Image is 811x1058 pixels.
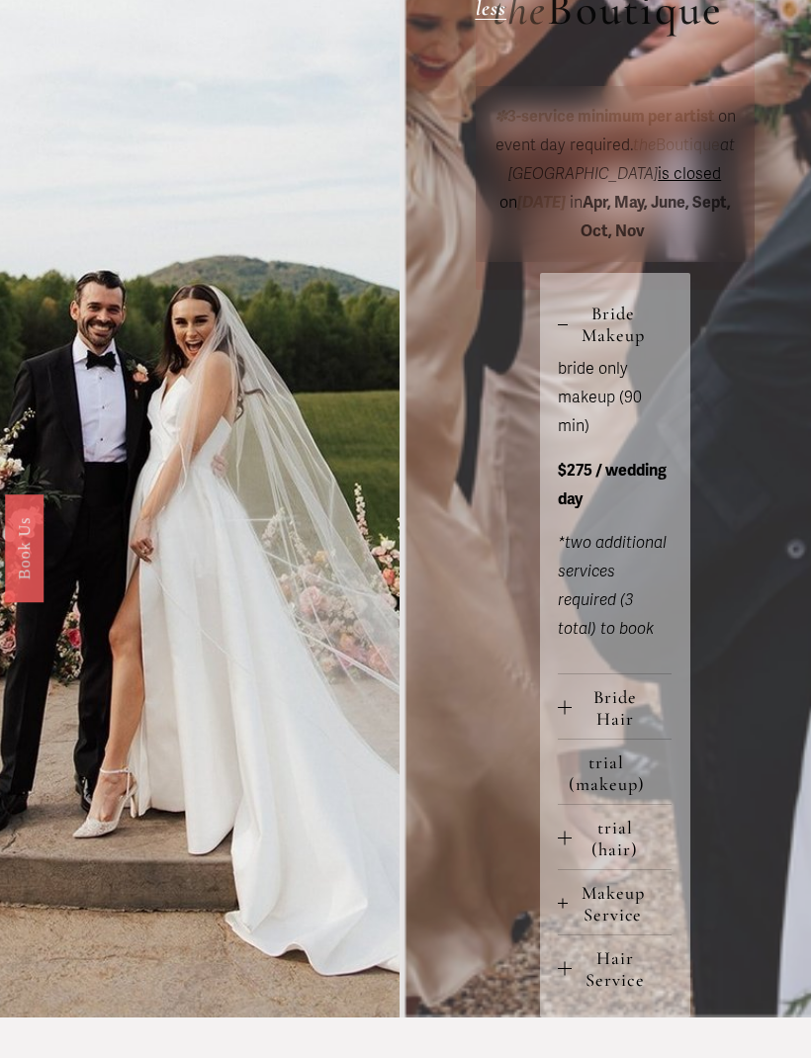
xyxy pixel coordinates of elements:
button: Hair Service [558,935,672,1000]
button: Bride Hair [558,674,672,739]
span: trial (hair) [572,817,672,860]
strong: $275 / wedding day [558,461,667,509]
span: is closed [658,164,721,184]
span: Bride Hair [572,686,672,730]
strong: 3-service minimum per artist [507,107,715,127]
button: Bride Makeup [558,291,672,355]
p: on [493,103,738,245]
span: Boutique [633,135,720,155]
em: [DATE] [517,193,566,213]
em: the [633,135,656,155]
a: Book Us [5,494,44,602]
button: trial (makeup) [558,740,672,804]
p: bride only makeup (90 min) [558,355,672,440]
button: trial (hair) [558,805,672,869]
span: Bride Makeup [568,303,673,346]
span: in [566,193,734,241]
em: *two additional services required (3 total) to book [558,533,667,638]
em: ✽ [495,107,507,127]
span: Hair Service [572,947,672,991]
div: Bride Makeup [558,355,672,672]
span: Makeup Service [568,882,673,926]
span: trial (makeup) [555,751,672,795]
strong: Apr, May, June, Sept, Oct, Nov [581,193,734,241]
button: Makeup Service [558,870,672,934]
em: at [GEOGRAPHIC_DATA] [508,135,739,184]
